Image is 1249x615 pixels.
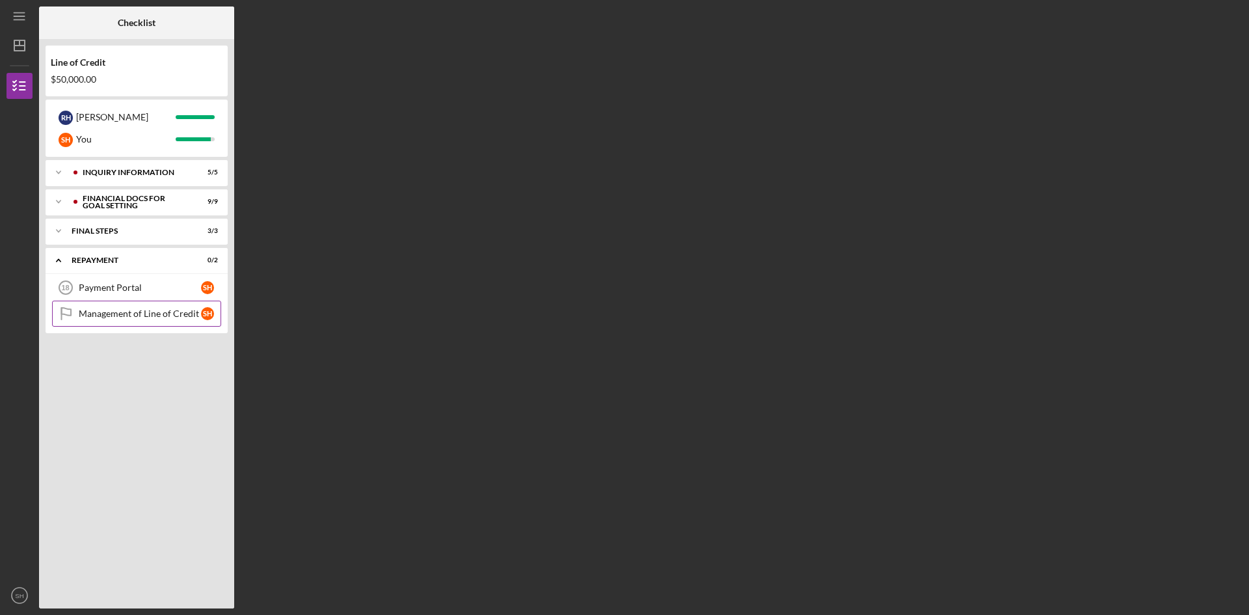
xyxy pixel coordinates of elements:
[61,284,69,292] tspan: 18
[195,256,218,264] div: 0 / 2
[7,582,33,608] button: SH
[51,74,222,85] div: $50,000.00
[79,282,201,293] div: Payment Portal
[15,592,23,599] text: SH
[195,227,218,235] div: 3 / 3
[83,195,185,210] div: Financial Docs for Goal Setting
[79,308,201,319] div: Management of Line of Credit
[76,106,176,128] div: [PERSON_NAME]
[201,307,214,320] div: S H
[195,169,218,176] div: 5 / 5
[76,128,176,150] div: You
[83,169,185,176] div: INQUIRY INFORMATION
[51,57,222,68] div: Line of Credit
[195,198,218,206] div: 9 / 9
[201,281,214,294] div: S H
[59,133,73,147] div: S H
[59,111,73,125] div: R H
[52,301,221,327] a: Management of Line of CreditSH
[52,275,221,301] a: 18Payment PortalSH
[118,18,155,28] b: Checklist
[72,256,185,264] div: Repayment
[72,227,185,235] div: FINAL STEPS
